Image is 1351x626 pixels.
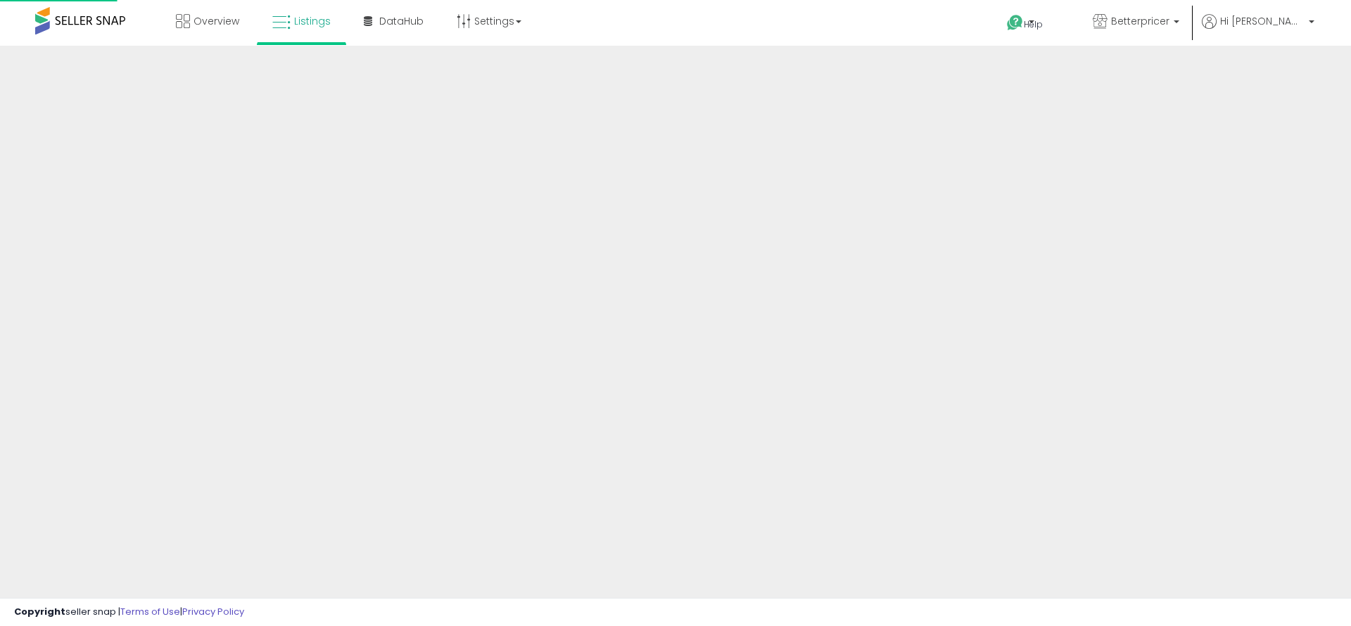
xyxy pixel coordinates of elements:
[1006,14,1024,32] i: Get Help
[379,14,424,28] span: DataHub
[294,14,331,28] span: Listings
[120,605,180,618] a: Terms of Use
[14,605,65,618] strong: Copyright
[1202,14,1314,46] a: Hi [PERSON_NAME]
[996,4,1070,46] a: Help
[14,606,244,619] div: seller snap | |
[1111,14,1169,28] span: Betterpricer
[182,605,244,618] a: Privacy Policy
[1220,14,1305,28] span: Hi [PERSON_NAME]
[1024,18,1043,30] span: Help
[194,14,239,28] span: Overview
